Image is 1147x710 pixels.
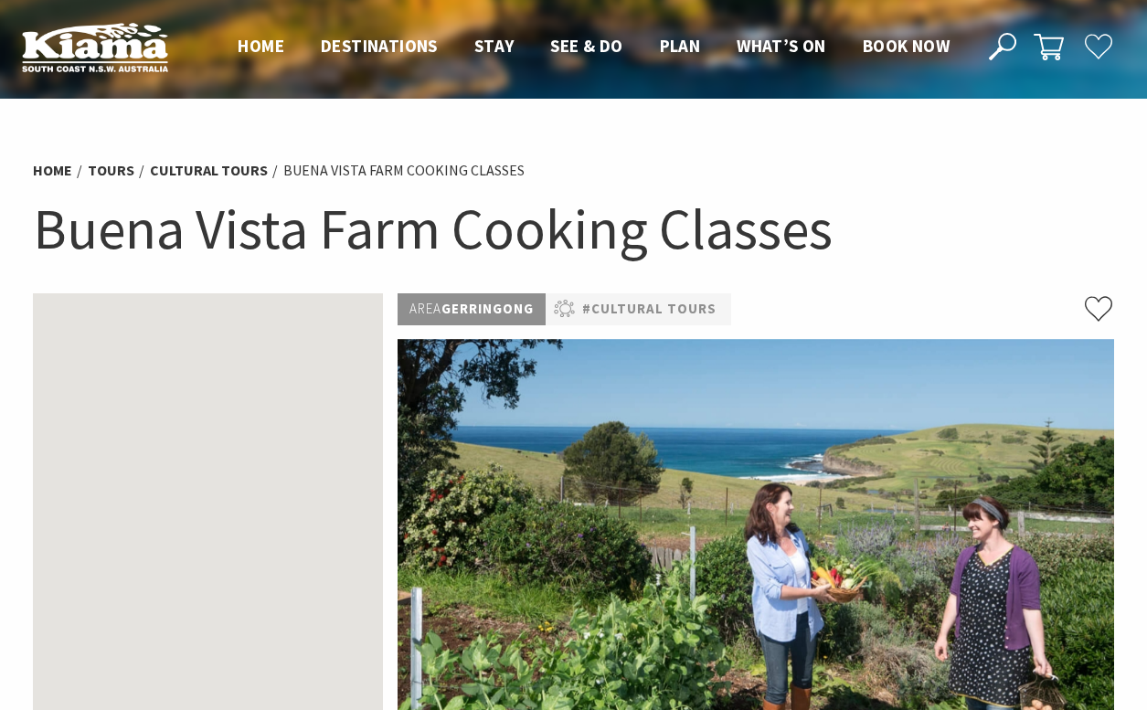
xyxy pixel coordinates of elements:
[474,35,515,57] span: Stay
[409,300,441,317] span: Area
[88,161,134,180] a: Tours
[33,192,1115,266] h1: Buena Vista Farm Cooking Classes
[582,298,717,321] a: #Cultural Tours
[660,35,701,57] span: Plan
[737,35,826,57] span: What’s On
[550,35,622,57] span: See & Do
[863,35,950,57] span: Book now
[283,159,525,183] li: Buena Vista Farm Cooking Classes
[219,32,968,62] nav: Main Menu
[22,22,168,72] img: Kiama Logo
[150,161,268,180] a: Cultural Tours
[33,161,72,180] a: Home
[321,35,438,57] span: Destinations
[238,35,284,57] span: Home
[398,293,546,325] p: Gerringong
